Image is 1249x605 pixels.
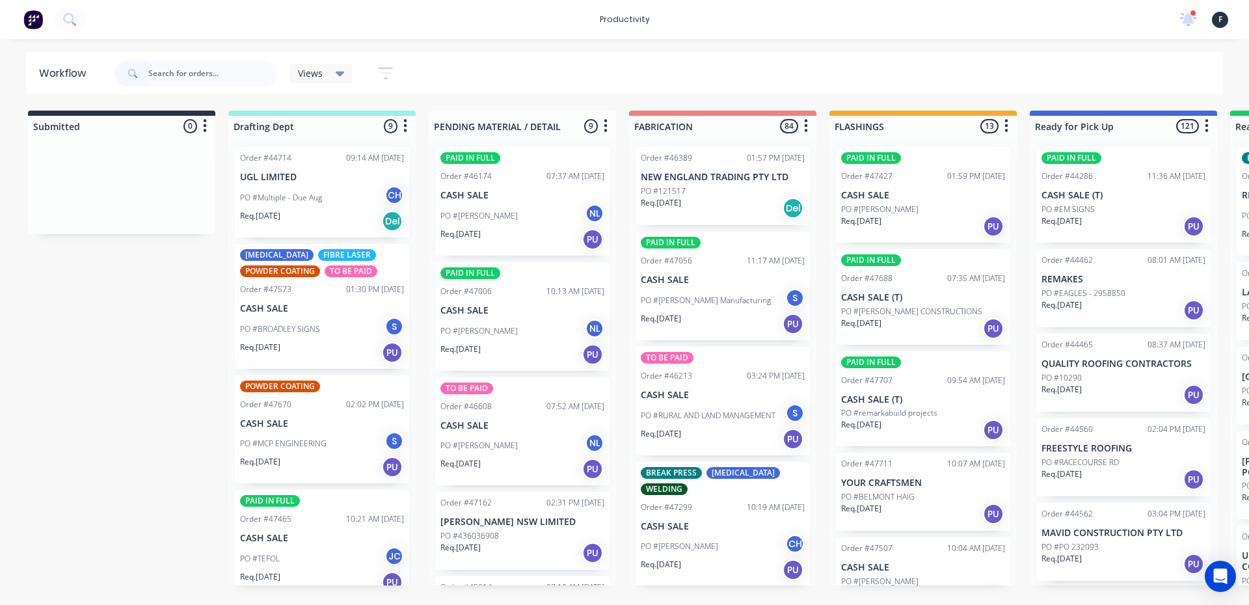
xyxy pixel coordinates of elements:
[384,546,404,566] div: JC
[641,237,701,249] div: PAID IN FULL
[1041,468,1082,480] p: Req. [DATE]
[1041,508,1093,520] div: Order #44562
[836,351,1010,447] div: PAID IN FULLOrder #4770709:54 AM [DATE]CASH SALE (T)PO #remarkabuild projectsReq.[DATE]PU
[435,147,610,256] div: PAID IN FULLOrder #4617407:37 AM [DATE]CASH SALEPO #[PERSON_NAME]NLReq.[DATE]PU
[947,543,1005,554] div: 10:04 AM [DATE]
[382,342,403,363] div: PU
[841,215,881,227] p: Req. [DATE]
[440,420,604,431] p: CASH SALE
[440,530,499,542] p: PO #436036908
[641,559,681,571] p: Req. [DATE]
[841,394,1005,405] p: CASH SALE (T)
[841,317,881,329] p: Req. [DATE]
[440,517,604,528] p: [PERSON_NAME] NSW LIMITED
[435,492,610,570] div: Order #4716202:31 PM [DATE][PERSON_NAME] NSW LIMITEDPO #436036908Req.[DATE]PU
[641,541,718,552] p: PO #[PERSON_NAME]
[23,10,43,29] img: Factory
[1148,339,1205,351] div: 08:37 AM [DATE]
[440,286,492,297] div: Order #47006
[636,347,810,455] div: TO BE PAIDOrder #4621303:24 PM [DATE]CASH SALEPO #RURAL AND LAND MANAGEMENTSReq.[DATE]PU
[240,399,291,410] div: Order #47670
[1041,299,1082,311] p: Req. [DATE]
[785,288,805,308] div: S
[641,197,681,209] p: Req. [DATE]
[382,572,403,593] div: PU
[440,152,500,164] div: PAID IN FULL
[841,562,1005,573] p: CASH SALE
[346,513,404,525] div: 10:21 AM [DATE]
[641,483,688,495] div: WELDING
[841,503,881,515] p: Req. [DATE]
[435,262,610,371] div: PAID IN FULLOrder #4700610:13 AM [DATE]CASH SALEPO #[PERSON_NAME]NLReq.[DATE]PU
[1041,215,1082,227] p: Req. [DATE]
[641,313,681,325] p: Req. [DATE]
[1041,541,1099,553] p: PO #PO 232093
[1041,423,1093,435] div: Order #44560
[1041,372,1082,384] p: PO #10290
[440,582,492,593] div: Order #45914
[841,152,901,164] div: PAID IN FULL
[1183,216,1204,237] div: PU
[747,502,805,513] div: 10:19 AM [DATE]
[1036,418,1211,496] div: Order #4456002:04 PM [DATE]FREESTYLE ROOFINGPO #RACECOURSE RDReq.[DATE]PU
[1041,254,1093,266] div: Order #44462
[148,60,277,87] input: Search for orders...
[1041,170,1093,182] div: Order #44286
[440,267,500,279] div: PAID IN FULL
[1041,457,1119,468] p: PO #RACECOURSE RD
[235,490,409,598] div: PAID IN FULLOrder #4746510:21 AM [DATE]CASH SALEPO #TEFOLJCReq.[DATE]PU
[841,576,919,587] p: PO #[PERSON_NAME]
[1036,147,1211,243] div: PAID IN FULLOrder #4428611:36 AM [DATE]CASH SALE (T)PO #EM SIGNSReq.[DATE]PU
[582,543,603,563] div: PU
[641,410,775,422] p: PO #RURAL AND LAND MANAGEMENT
[1041,384,1082,396] p: Req. [DATE]
[440,325,518,337] p: PO #[PERSON_NAME]
[841,292,1005,303] p: CASH SALE (T)
[783,198,803,219] div: Del
[836,249,1010,345] div: PAID IN FULLOrder #4768807:35 AM [DATE]CASH SALE (T)PO #[PERSON_NAME] CONSTRUCTIONSReq.[DATE]PU
[240,513,291,525] div: Order #47465
[440,383,493,394] div: TO BE PAID
[298,66,323,80] span: Views
[582,229,603,250] div: PU
[641,172,805,183] p: NEW ENGLAND TRADING PTY LTD
[240,152,291,164] div: Order #44714
[1041,553,1082,565] p: Req. [DATE]
[947,170,1005,182] div: 01:59 PM [DATE]
[983,504,1004,524] div: PU
[1183,384,1204,405] div: PU
[983,216,1004,237] div: PU
[546,582,604,593] div: 07:18 AM [DATE]
[1148,254,1205,266] div: 08:01 AM [DATE]
[39,66,92,81] div: Workflow
[440,542,481,554] p: Req. [DATE]
[240,381,320,392] div: POWDER COATING
[240,172,404,183] p: UGL LIMITED
[1036,503,1211,581] div: Order #4456203:04 PM [DATE]MAVID CONSTRUCTION PTY LTDPO #PO 232093Req.[DATE]PU
[641,352,693,364] div: TO BE PAID
[384,185,404,205] div: CH
[585,204,604,223] div: NL
[785,534,805,554] div: CH
[240,418,404,429] p: CASH SALE
[1041,288,1125,299] p: PO #EAGLES - 2958850
[440,458,481,470] p: Req. [DATE]
[346,284,404,295] div: 01:30 PM [DATE]
[1041,528,1205,539] p: MAVID CONSTRUCTION PTY LTD
[235,244,409,369] div: [MEDICAL_DATA]FIBRE LASERPOWDER COATINGTO BE PAIDOrder #4757301:30 PM [DATE]CASH SALEPO #BROADLEY...
[382,211,403,232] div: Del
[641,370,692,382] div: Order #46213
[841,458,893,470] div: Order #47711
[240,533,404,544] p: CASH SALE
[240,495,300,507] div: PAID IN FULL
[440,440,518,451] p: PO #[PERSON_NAME]
[546,286,604,297] div: 10:13 AM [DATE]
[747,152,805,164] div: 01:57 PM [DATE]
[706,467,780,479] div: [MEDICAL_DATA]
[235,147,409,237] div: Order #4471409:14 AM [DATE]UGL LIMITEDPO #Multiple - Due AugCHReq.[DATE]Del
[641,390,805,401] p: CASH SALE
[440,497,492,509] div: Order #47162
[641,521,805,532] p: CASH SALE
[1036,334,1211,412] div: Order #4446508:37 AM [DATE]QUALITY ROOFING CONTRACTORSPO #10290Req.[DATE]PU
[1041,358,1205,370] p: QUALITY ROOFING CONTRACTORS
